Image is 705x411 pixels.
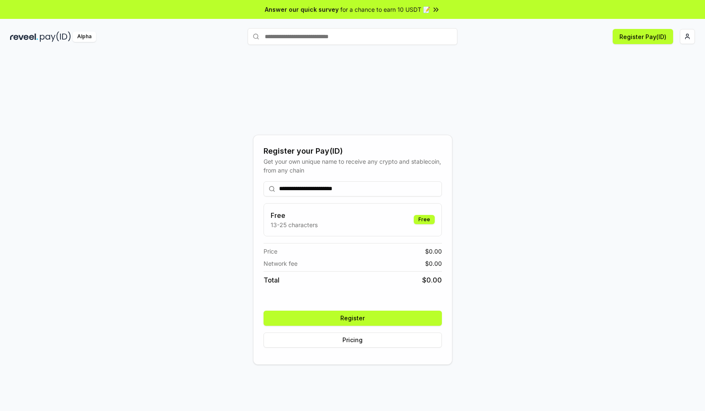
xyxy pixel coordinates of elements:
div: Register your Pay(ID) [264,145,442,157]
p: 13-25 characters [271,220,318,229]
span: Network fee [264,259,298,268]
span: $ 0.00 [425,247,442,256]
div: Alpha [73,31,96,42]
span: Answer our quick survey [265,5,339,14]
img: pay_id [40,31,71,42]
span: Price [264,247,277,256]
span: for a chance to earn 10 USDT 📝 [340,5,430,14]
div: Free [414,215,435,224]
button: Register [264,311,442,326]
span: $ 0.00 [425,259,442,268]
img: reveel_dark [10,31,38,42]
button: Register Pay(ID) [613,29,673,44]
span: Total [264,275,279,285]
h3: Free [271,210,318,220]
span: $ 0.00 [422,275,442,285]
button: Pricing [264,332,442,348]
div: Get your own unique name to receive any crypto and stablecoin, from any chain [264,157,442,175]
